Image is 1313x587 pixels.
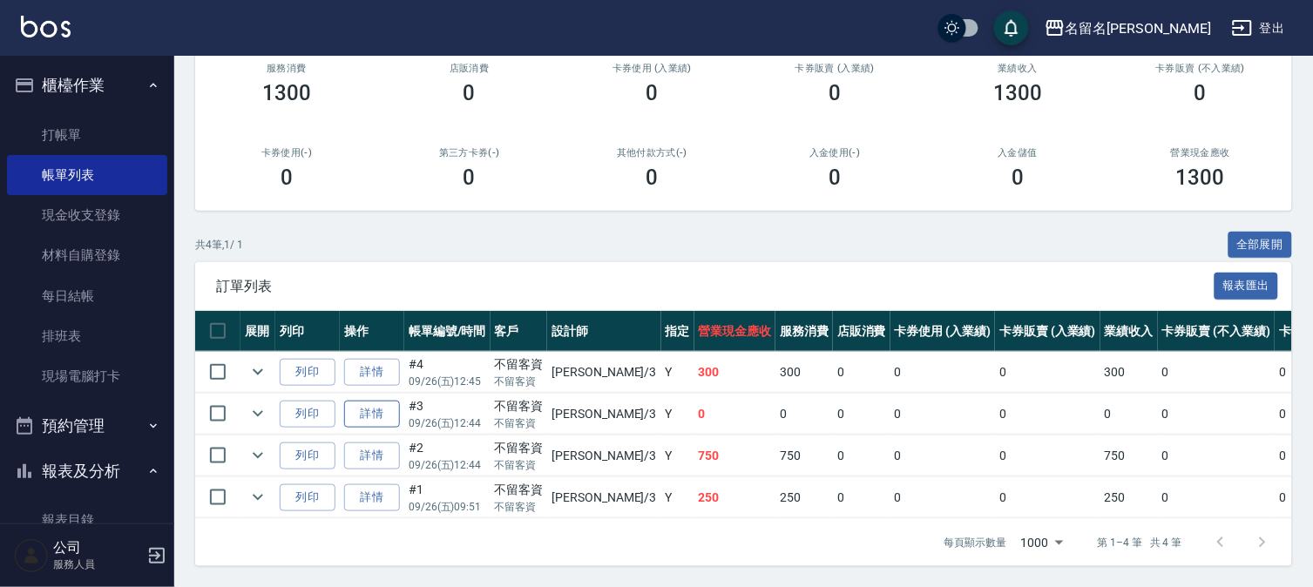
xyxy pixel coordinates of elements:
[890,394,996,435] td: 0
[764,63,905,74] h2: 卡券販賣 (入業績)
[661,477,694,518] td: Y
[399,147,540,159] h2: 第三方卡券(-)
[495,374,544,389] p: 不留客資
[1158,352,1275,393] td: 0
[1100,394,1158,435] td: 0
[547,435,660,476] td: [PERSON_NAME] /3
[833,394,890,435] td: 0
[216,147,357,159] h2: 卡券使用(-)
[1098,535,1182,550] p: 第 1–4 筆 共 4 筆
[833,352,890,393] td: 0
[280,484,335,511] button: 列印
[890,477,996,518] td: 0
[7,403,167,449] button: 預約管理
[495,499,544,515] p: 不留客資
[582,63,723,74] h2: 卡券使用 (入業績)
[7,195,167,235] a: 現金收支登錄
[775,435,833,476] td: 750
[829,81,841,105] h3: 0
[661,435,694,476] td: Y
[275,311,340,352] th: 列印
[216,278,1215,295] span: 訂單列表
[944,535,1007,550] p: 每頁顯示數量
[775,352,833,393] td: 300
[582,147,723,159] h2: 其他付款方式(-)
[1158,394,1275,435] td: 0
[661,394,694,435] td: Y
[1158,477,1275,518] td: 0
[694,435,776,476] td: 750
[340,311,404,352] th: 操作
[1195,81,1207,105] h3: 0
[775,311,833,352] th: 服務消費
[409,457,486,473] p: 09/26 (五) 12:44
[7,316,167,356] a: 排班表
[829,165,841,190] h3: 0
[399,63,540,74] h2: 店販消費
[464,81,476,105] h3: 0
[1012,165,1024,190] h3: 0
[833,435,890,476] td: 0
[995,352,1100,393] td: 0
[947,63,1088,74] h2: 業績收入
[995,477,1100,518] td: 0
[947,147,1088,159] h2: 入金儲值
[890,435,996,476] td: 0
[1228,232,1293,259] button: 全部展開
[7,356,167,396] a: 現場電腦打卡
[344,484,400,511] a: 詳情
[495,397,544,415] div: 不留客資
[694,352,776,393] td: 300
[646,165,659,190] h3: 0
[7,500,167,540] a: 報表目錄
[1014,519,1070,566] div: 1000
[1130,147,1271,159] h2: 營業現金應收
[495,481,544,499] div: 不留客資
[404,435,491,476] td: #2
[1100,435,1158,476] td: 750
[890,352,996,393] td: 0
[240,311,275,352] th: 展開
[694,477,776,518] td: 250
[547,394,660,435] td: [PERSON_NAME] /3
[404,394,491,435] td: #3
[245,484,271,510] button: expand row
[661,311,694,352] th: 指定
[995,435,1100,476] td: 0
[833,477,890,518] td: 0
[344,442,400,469] a: 詳情
[491,311,548,352] th: 客戶
[646,81,659,105] h3: 0
[547,477,660,518] td: [PERSON_NAME] /3
[495,439,544,457] div: 不留客資
[404,352,491,393] td: #4
[280,401,335,428] button: 列印
[833,311,890,352] th: 店販消費
[1100,311,1158,352] th: 業績收入
[344,359,400,386] a: 詳情
[245,401,271,427] button: expand row
[404,477,491,518] td: #1
[495,415,544,431] p: 不留客資
[1100,477,1158,518] td: 250
[7,115,167,155] a: 打帳單
[890,311,996,352] th: 卡券使用 (入業績)
[1100,352,1158,393] td: 300
[7,235,167,275] a: 材料自購登錄
[245,442,271,469] button: expand row
[409,374,486,389] p: 09/26 (五) 12:45
[14,538,49,573] img: Person
[1215,273,1279,300] button: 報表匯出
[409,499,486,515] p: 09/26 (五) 09:51
[1176,165,1225,190] h3: 1300
[993,81,1042,105] h3: 1300
[281,165,293,190] h3: 0
[775,477,833,518] td: 250
[404,311,491,352] th: 帳單編號/時間
[775,394,833,435] td: 0
[53,557,142,572] p: 服務人員
[694,311,776,352] th: 營業現金應收
[495,457,544,473] p: 不留客資
[1038,10,1218,46] button: 名留名[PERSON_NAME]
[547,311,660,352] th: 設計師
